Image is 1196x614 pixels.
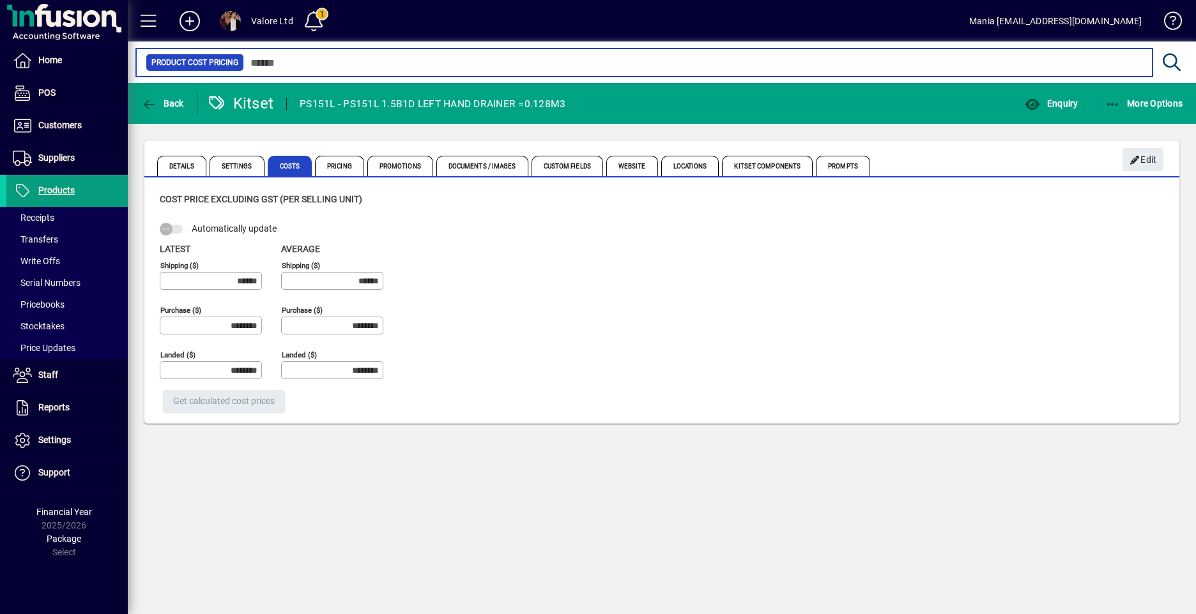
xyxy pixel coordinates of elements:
[169,10,210,33] button: Add
[816,156,870,176] span: Prompts
[532,156,603,176] span: Custom Fields
[251,11,293,31] div: Valore Ltd
[38,153,75,163] span: Suppliers
[281,244,320,254] span: Average
[210,156,264,176] span: Settings
[282,260,320,269] mat-label: Shipping ($)
[13,343,75,353] span: Price Updates
[157,156,206,176] span: Details
[722,156,813,176] span: Kitset Components
[606,156,658,176] span: Website
[38,120,82,130] span: Customers
[315,156,364,176] span: Pricing
[1102,92,1186,115] button: More Options
[300,94,565,114] div: PS151L - PS151L 1.5B1D LEFT HAND DRAINER =0.128M3
[661,156,719,176] span: Locations
[1123,148,1163,171] button: Edit
[13,321,65,331] span: Stocktakes
[210,10,251,33] button: Profile
[160,350,195,359] mat-label: Landed ($)
[13,278,80,288] span: Serial Numbers
[1154,3,1180,44] a: Knowledge Base
[6,110,128,142] a: Customers
[6,272,128,294] a: Serial Numbers
[6,337,128,359] a: Price Updates
[6,45,128,77] a: Home
[6,457,128,489] a: Support
[6,207,128,228] a: Receipts
[282,350,317,359] mat-label: Landed ($)
[38,435,71,445] span: Settings
[151,56,238,69] span: Product Cost Pricing
[160,194,362,204] span: Cost price excluding GST (per selling unit)
[163,390,285,413] button: Get calculated cost prices
[6,228,128,250] a: Transfers
[138,92,187,115] button: Back
[282,305,323,314] mat-label: Purchase ($)
[208,93,274,114] div: Kitset
[38,370,58,380] span: Staff
[13,299,65,310] span: Pricebooks
[6,315,128,337] a: Stocktakes
[47,534,81,544] span: Package
[436,156,528,176] span: Documents / Images
[160,260,199,269] mat-label: Shipping ($)
[38,87,56,98] span: POS
[38,55,62,65] span: Home
[6,142,128,174] a: Suppliers
[367,156,433,176] span: Promotions
[160,244,190,254] span: Latest
[969,11,1142,31] div: Mania [EMAIL_ADDRESS][DOMAIN_NAME]
[128,92,198,115] app-page-header-button: Back
[13,234,58,244] span: Transfers
[38,467,70,477] span: Support
[13,256,60,266] span: Write Offs
[6,392,128,424] a: Reports
[192,223,277,234] span: Automatically update
[13,213,54,223] span: Receipts
[1105,98,1183,109] span: More Options
[160,305,201,314] mat-label: Purchase ($)
[6,359,128,391] a: Staff
[38,185,75,195] span: Products
[6,294,128,315] a: Pricebooks
[141,98,184,109] span: Back
[36,507,92,517] span: Financial Year
[38,402,70,412] span: Reports
[173,391,275,412] span: Get calculated cost prices
[1025,98,1078,109] span: Enquiry
[1022,92,1081,115] button: Enquiry
[6,250,128,272] a: Write Offs
[268,156,312,176] span: Costs
[6,424,128,456] a: Settings
[6,77,128,109] a: POS
[1130,149,1157,170] span: Edit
